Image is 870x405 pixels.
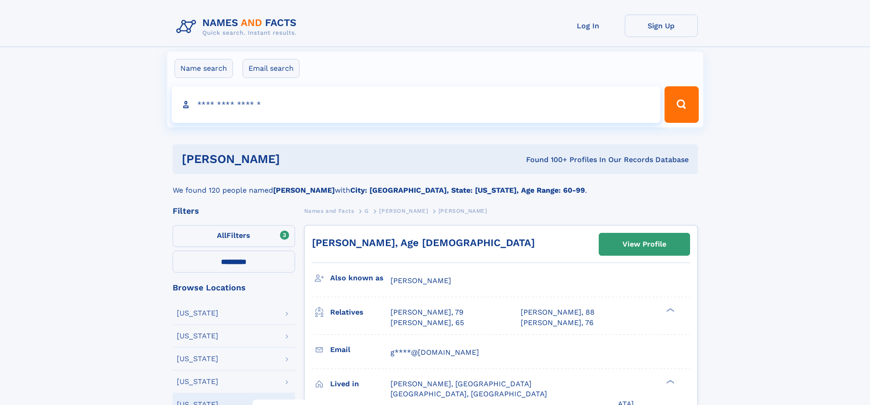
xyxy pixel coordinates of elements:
[552,15,625,37] a: Log In
[173,207,295,215] div: Filters
[664,379,675,384] div: ❯
[330,342,390,358] h3: Email
[599,233,690,255] a: View Profile
[364,205,369,216] a: G
[330,305,390,320] h3: Relatives
[664,86,698,123] button: Search Button
[622,234,666,255] div: View Profile
[330,376,390,392] h3: Lived in
[182,153,403,165] h1: [PERSON_NAME]
[172,86,661,123] input: search input
[173,225,295,247] label: Filters
[350,186,585,195] b: City: [GEOGRAPHIC_DATA], State: [US_STATE], Age Range: 60-99
[379,208,428,214] span: [PERSON_NAME]
[364,208,369,214] span: G
[173,15,304,39] img: Logo Names and Facts
[664,307,675,313] div: ❯
[173,174,698,196] div: We found 120 people named with .
[330,270,390,286] h3: Also known as
[403,155,689,165] div: Found 100+ Profiles In Our Records Database
[177,332,218,340] div: [US_STATE]
[625,15,698,37] a: Sign Up
[177,310,218,317] div: [US_STATE]
[379,205,428,216] a: [PERSON_NAME]
[390,318,464,328] a: [PERSON_NAME], 65
[174,59,233,78] label: Name search
[273,186,335,195] b: [PERSON_NAME]
[177,378,218,385] div: [US_STATE]
[304,205,354,216] a: Names and Facts
[173,284,295,292] div: Browse Locations
[243,59,300,78] label: Email search
[521,307,595,317] a: [PERSON_NAME], 88
[390,276,451,285] span: [PERSON_NAME]
[217,231,227,240] span: All
[438,208,487,214] span: [PERSON_NAME]
[177,355,218,363] div: [US_STATE]
[390,307,464,317] a: [PERSON_NAME], 79
[521,318,594,328] a: [PERSON_NAME], 76
[390,389,547,398] span: [GEOGRAPHIC_DATA], [GEOGRAPHIC_DATA]
[390,379,532,388] span: [PERSON_NAME], [GEOGRAPHIC_DATA]
[312,237,535,248] a: [PERSON_NAME], Age [DEMOGRAPHIC_DATA]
